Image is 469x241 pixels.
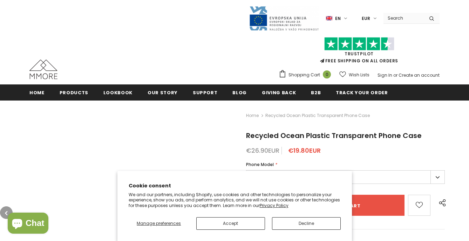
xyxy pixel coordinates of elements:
h2: Cookie consent [129,182,341,190]
span: EUR [362,15,370,22]
a: Lookbook [103,84,132,100]
span: Products [60,89,88,96]
span: €26.90EUR [246,146,279,155]
span: en [335,15,341,22]
span: Our Story [148,89,178,96]
button: Manage preferences [129,217,190,230]
a: Home [29,84,45,100]
a: Track your order [336,84,388,100]
a: support [193,84,218,100]
a: Trustpilot [345,51,374,57]
a: Sign In [378,72,392,78]
a: Create an account [399,72,440,78]
a: Blog [232,84,247,100]
a: Home [246,111,259,120]
img: Trust Pilot Stars [324,37,394,51]
img: Javni Razpis [249,6,319,31]
span: Recycled Ocean Plastic Transparent Phone Case [265,111,370,120]
span: Shopping Cart [288,71,320,78]
span: Track your order [336,89,388,96]
span: FREE SHIPPING ON ALL ORDERS [279,40,440,64]
img: i-lang-1.png [326,15,332,21]
span: Recycled Ocean Plastic Transparent Phone Case [246,131,422,140]
a: B2B [311,84,321,100]
span: Giving back [262,89,296,96]
span: Lookbook [103,89,132,96]
span: Manage preferences [137,220,181,226]
a: Products [60,84,88,100]
button: Decline [272,217,341,230]
input: Search Site [383,13,424,23]
button: Accept [196,217,265,230]
p: We and our partners, including Shopify, use cookies and other technologies to personalize your ex... [129,192,341,208]
a: Our Story [148,84,178,100]
span: support [193,89,218,96]
img: MMORE Cases [29,60,57,79]
span: Home [29,89,45,96]
inbox-online-store-chat: Shopify online store chat [6,213,50,235]
span: or [393,72,397,78]
span: Blog [232,89,247,96]
span: Phone Model [246,161,274,167]
a: Wish Lists [339,69,369,81]
a: Javni Razpis [249,15,319,21]
label: iPhone 17 Pro Max [246,170,445,184]
span: B2B [311,89,321,96]
span: Wish Lists [349,71,369,78]
a: Giving back [262,84,296,100]
a: Privacy Policy [260,202,288,208]
span: 0 [323,70,331,78]
span: €19.80EUR [288,146,321,155]
a: Shopping Cart 0 [279,70,334,80]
